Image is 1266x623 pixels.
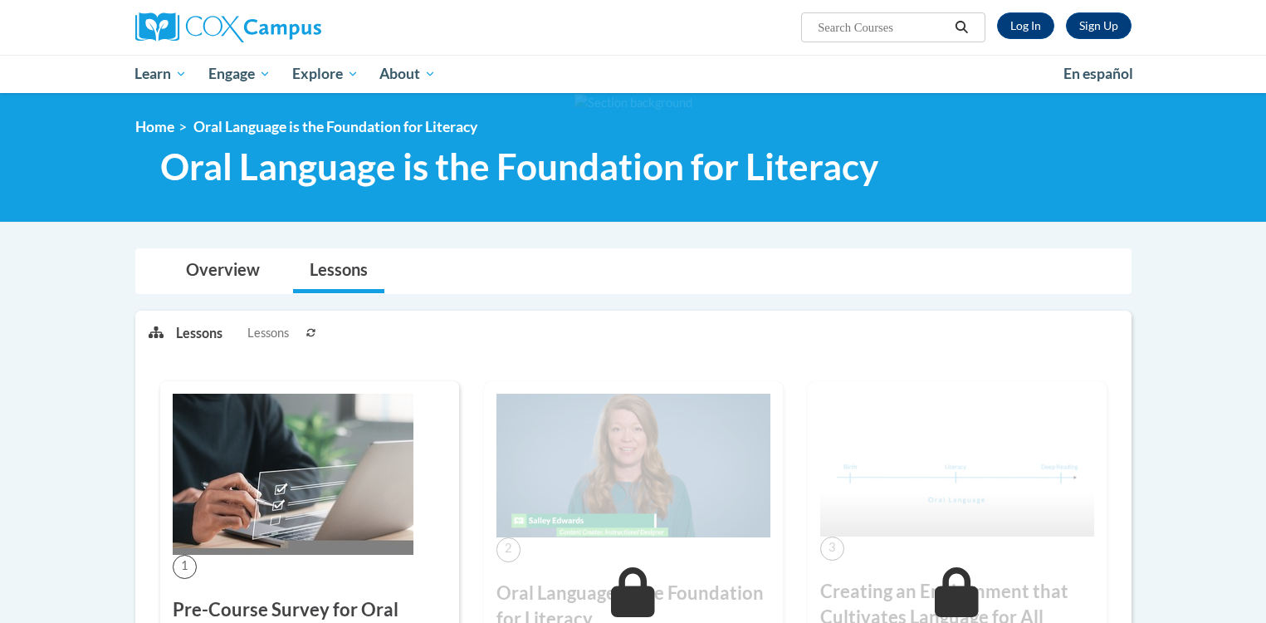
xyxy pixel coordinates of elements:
[369,55,447,93] a: About
[997,12,1054,39] a: Log In
[949,17,974,37] button: Search
[173,394,413,555] img: Course Image
[574,94,692,112] img: Section background
[198,55,281,93] a: Engage
[1053,56,1144,91] a: En español
[247,324,289,342] span: Lessons
[173,555,197,579] span: 1
[1066,12,1132,39] a: Register
[110,55,1156,93] div: Main menu
[169,249,276,293] a: Overview
[816,17,949,37] input: Search Courses
[208,64,271,84] span: Engage
[193,118,477,135] span: Oral Language is the Foundation for Literacy
[135,12,451,42] a: Cox Campus
[1063,65,1133,82] span: En español
[135,118,174,135] a: Home
[293,249,384,293] a: Lessons
[134,64,187,84] span: Learn
[820,537,844,561] span: 3
[379,64,436,84] span: About
[292,64,359,84] span: Explore
[496,394,770,538] img: Course Image
[176,324,222,342] p: Lessons
[135,12,321,42] img: Cox Campus
[820,394,1094,537] img: Course Image
[125,55,198,93] a: Learn
[281,55,369,93] a: Explore
[160,145,878,189] span: Oral Language is the Foundation for Literacy
[496,537,521,562] span: 2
